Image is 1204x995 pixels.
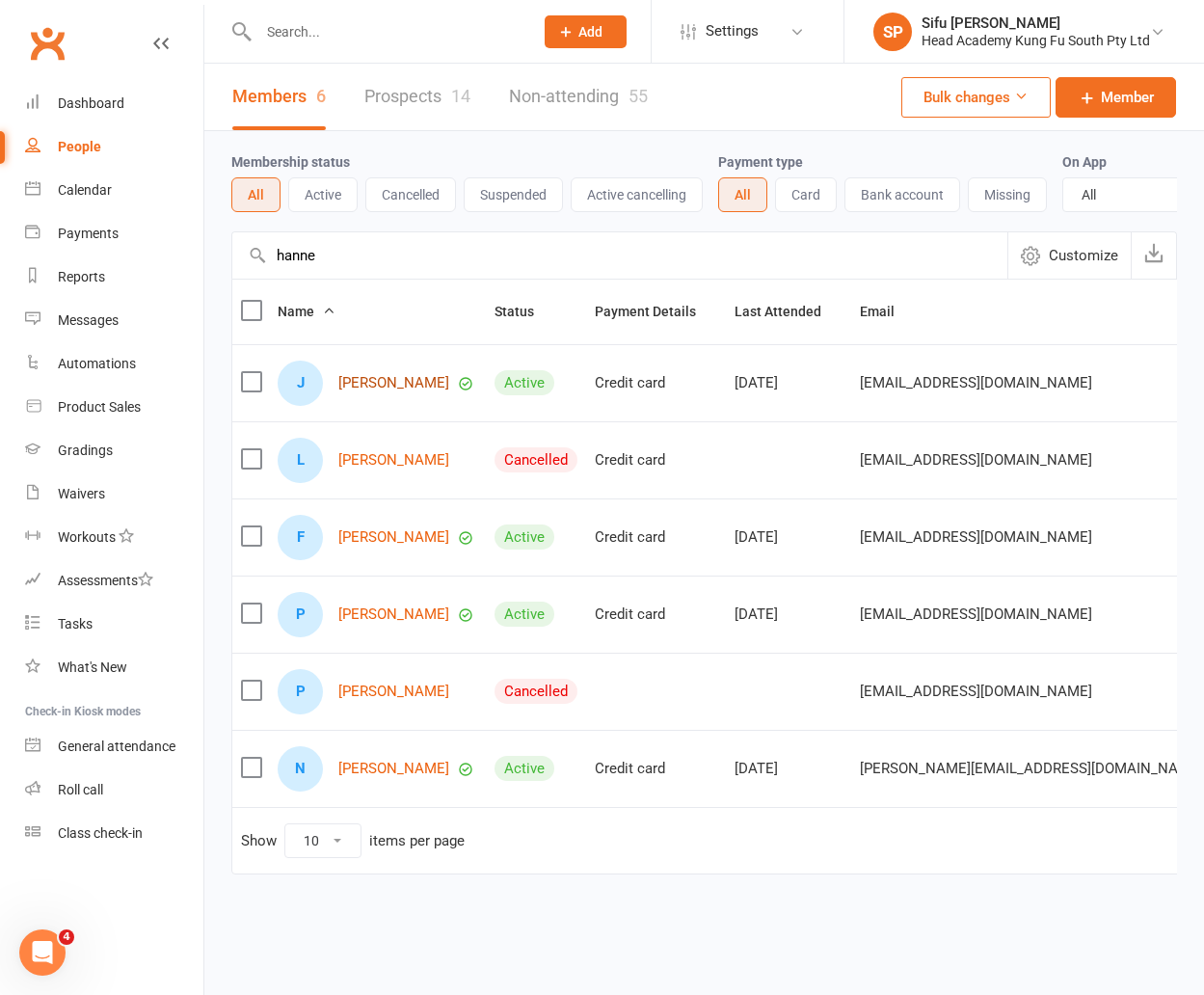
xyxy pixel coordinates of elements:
[860,304,916,319] span: Email
[718,177,767,212] button: All
[735,300,843,323] button: Last Attended
[25,386,203,429] a: Product Sales
[25,429,203,472] a: Gradings
[968,177,1047,212] button: Missing
[58,312,119,328] div: Messages
[922,32,1150,49] div: Head Academy Kung Fu South Pty Ltd
[19,929,66,976] iframe: Intercom live chat
[241,823,465,858] div: Show
[25,212,203,255] a: Payments
[338,529,449,546] a: [PERSON_NAME]
[58,573,153,588] div: Assessments
[278,515,323,560] div: F
[1049,244,1118,267] span: Customize
[278,438,323,483] div: L
[495,304,555,319] span: Status
[365,177,456,212] button: Cancelled
[288,177,358,212] button: Active
[595,761,717,777] div: Credit card
[338,375,449,391] a: [PERSON_NAME]
[25,299,203,342] a: Messages
[495,300,555,323] button: Status
[844,177,960,212] button: Bank account
[232,232,1007,279] input: Search by contact name
[338,761,449,777] a: [PERSON_NAME]
[25,559,203,603] a: Assessments
[58,529,116,545] div: Workouts
[253,18,520,45] input: Search...
[509,64,648,130] a: Non-attending55
[1056,77,1176,118] a: Member
[316,86,326,106] div: 6
[595,375,717,391] div: Credit card
[1062,154,1107,170] label: On App
[873,13,912,51] div: SP
[595,452,717,469] div: Credit card
[735,375,843,391] div: [DATE]
[595,304,717,319] span: Payment Details
[58,782,103,797] div: Roll call
[495,370,554,395] div: Active
[451,86,470,106] div: 14
[718,154,803,170] label: Payment type
[58,659,127,675] div: What's New
[338,452,449,469] a: [PERSON_NAME]
[25,603,203,646] a: Tasks
[860,519,1092,555] span: [EMAIL_ADDRESS][DOMAIN_NAME]
[25,255,203,299] a: Reports
[860,364,1092,401] span: [EMAIL_ADDRESS][DOMAIN_NAME]
[58,226,119,241] div: Payments
[495,524,554,550] div: Active
[545,15,627,48] button: Add
[58,139,101,154] div: People
[922,14,1150,32] div: Sifu [PERSON_NAME]
[58,182,112,198] div: Calendar
[706,10,759,53] span: Settings
[25,768,203,812] a: Roll call
[595,300,717,323] button: Payment Details
[278,592,323,637] div: P
[495,602,554,627] div: Active
[735,761,843,777] div: [DATE]
[231,177,281,212] button: All
[58,825,143,841] div: Class check-in
[25,82,203,125] a: Dashboard
[58,356,136,371] div: Automations
[58,443,113,458] div: Gradings
[278,304,335,319] span: Name
[58,269,105,284] div: Reports
[571,177,703,212] button: Active cancelling
[735,304,843,319] span: Last Attended
[59,929,74,945] span: 4
[860,673,1092,710] span: [EMAIL_ADDRESS][DOMAIN_NAME]
[278,746,323,792] div: N
[495,679,577,704] div: Cancelled
[901,77,1051,118] button: Bulk changes
[58,95,124,111] div: Dashboard
[338,606,449,623] a: [PERSON_NAME]
[25,725,203,768] a: General attendance kiosk mode
[232,64,326,130] a: Members6
[278,669,323,714] div: P
[58,616,93,632] div: Tasks
[25,472,203,516] a: Waivers
[595,529,717,546] div: Credit card
[58,739,175,754] div: General attendance
[735,529,843,546] div: [DATE]
[595,606,717,623] div: Credit card
[1007,232,1131,279] button: Customize
[860,300,916,323] button: Email
[495,756,554,781] div: Active
[58,399,141,415] div: Product Sales
[338,684,449,700] a: [PERSON_NAME]
[464,177,563,212] button: Suspended
[278,361,323,406] div: J
[25,125,203,169] a: People
[1101,86,1154,109] span: Member
[278,300,335,323] button: Name
[231,154,350,170] label: Membership status
[25,516,203,559] a: Workouts
[23,19,71,67] a: Clubworx
[25,646,203,689] a: What's New
[25,812,203,855] a: Class kiosk mode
